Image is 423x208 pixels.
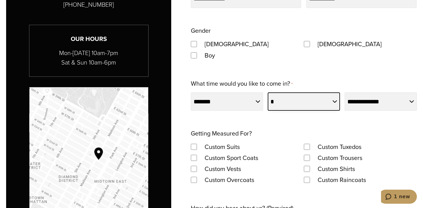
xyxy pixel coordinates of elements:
[312,141,368,152] label: Custom Tuxedos
[312,152,368,163] label: Custom Trousers
[198,152,264,163] label: Custom Sport Coats
[312,39,388,50] label: [DEMOGRAPHIC_DATA]
[198,50,221,61] label: Boy
[312,163,361,174] label: Custom Shirts
[198,141,246,152] label: Custom Suits
[191,78,292,90] label: What time would you like to come in?
[198,39,275,50] label: [DEMOGRAPHIC_DATA]
[191,25,211,36] legend: Gender
[191,128,252,139] legend: Getting Measured For?
[381,190,417,205] iframe: Opens a widget where you can chat to one of our agents
[198,174,260,185] label: Custom Overcoats
[198,163,247,174] label: Custom Vests
[312,174,372,185] label: Custom Raincoats
[29,48,148,67] p: Mon-[DATE] 10am-7pm Sat & Sun 10am-6pm
[29,34,148,44] h3: Our Hours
